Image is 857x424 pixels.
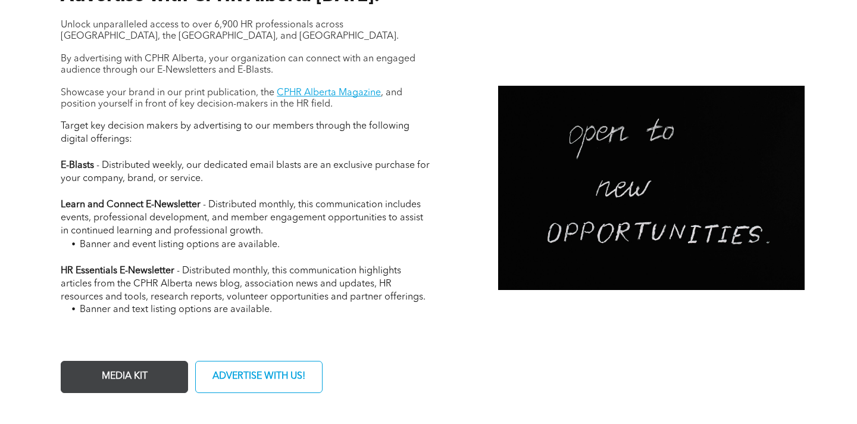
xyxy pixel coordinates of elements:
span: Banner and event listing options are available. [80,240,280,250]
span: Target key decision makers by advertising to our members through the following digital offerings: [61,121,409,144]
span: Banner and text listing options are available. [80,305,272,314]
a: CPHR Alberta Magazine [277,88,381,98]
strong: Learn and Connect [61,200,143,210]
span: Unlock unparalleled access to over 6,900 HR professionals across [GEOGRAPHIC_DATA], the [GEOGRAPH... [61,20,399,41]
strong: E-Blasts [61,161,94,170]
a: ADVERTISE WITH US! [195,361,323,393]
span: - Distributed monthly, this communication includes events, professional development, and member e... [61,200,423,236]
span: MEDIA KIT [98,365,152,388]
a: MEDIA KIT [61,361,188,393]
span: , and position yourself in front of key decision-makers in the HR field. [61,88,402,109]
strong: E-Newsletter [146,200,201,210]
span: ADVERTISE WITH US! [208,365,309,388]
span: Showcase your brand in our print publication, the [61,88,274,98]
span: - Distributed weekly, our dedicated email blasts are an exclusive purchase for your company, bran... [61,161,430,183]
span: By advertising with CPHR Alberta, your organization can connect with an engaged audience through ... [61,54,415,75]
strong: HR Essentials [61,266,117,276]
span: - Distributed monthly, this communication highlights articles from the CPHR Alberta news blog, as... [61,266,426,302]
strong: E-Newsletter [120,266,174,276]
